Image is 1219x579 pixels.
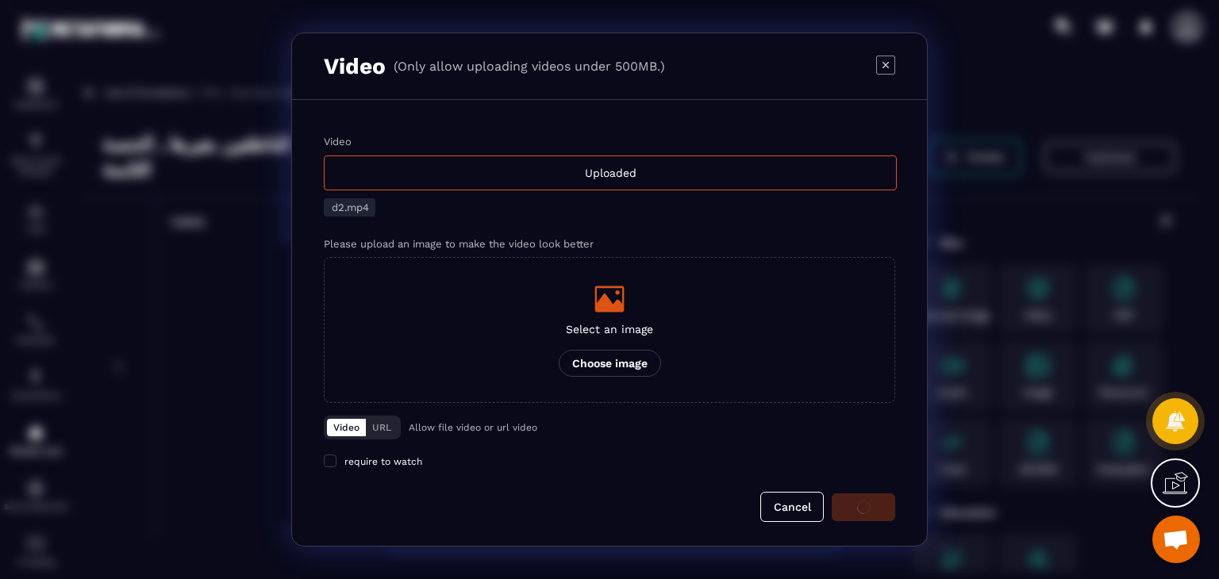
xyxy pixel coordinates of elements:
[394,59,665,74] p: (Only allow uploading videos under 500MB.)
[344,456,422,467] span: require to watch
[409,422,537,433] p: Allow file video or url video
[1152,516,1200,563] div: Open chat
[327,419,366,436] button: Video
[324,136,352,148] label: Video
[332,201,369,213] span: d2.mp4
[324,155,897,190] div: Uploaded
[324,53,386,79] h3: Video
[559,323,661,336] p: Select an image
[559,350,661,377] p: Choose image
[760,492,824,522] button: Cancel
[324,238,594,250] label: Please upload an image to make the video look better
[366,419,398,436] button: URL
